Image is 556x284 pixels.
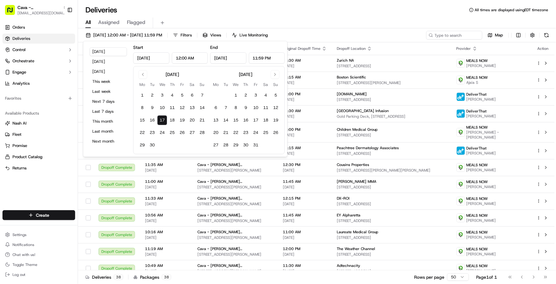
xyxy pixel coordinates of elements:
[5,154,73,160] a: Product Catalog
[283,145,327,150] span: 11:15 AM
[197,115,207,125] button: 21
[89,77,127,86] button: This week
[283,92,327,97] span: 12:00 PM
[197,246,273,251] span: Cava - [PERSON_NAME][GEOGRAPHIC_DATA]
[59,90,100,97] span: API Documentation
[89,97,127,106] button: Next 7 days
[337,246,375,251] span: The Weather Channel
[283,133,327,138] span: [DATE]
[467,75,488,80] span: MEALS NOW
[210,45,218,50] label: End
[172,52,208,64] input: Time
[337,213,360,218] span: EY Alpharetta
[467,247,488,252] span: MEALS NOW
[210,52,246,64] input: Date
[467,63,496,68] span: [PERSON_NAME]
[12,58,34,64] span: Orchestrate
[271,81,281,88] th: Sunday
[283,114,327,119] span: [DATE]
[337,46,366,51] span: Dropoff Location
[337,145,399,150] span: Peachtree Dermatology Associates
[467,218,496,223] span: [PERSON_NAME]
[5,121,73,126] a: Nash AI
[137,81,147,88] th: Monday
[467,268,496,273] span: [PERSON_NAME]
[457,128,465,136] img: melas_now_logo.png
[6,59,17,71] img: 1736555255976-a54dd68f-1ca7-489b-9aae-adbdc363a1c4
[211,128,221,138] button: 20
[137,115,147,125] button: 15
[197,162,273,167] span: Cava - [PERSON_NAME][GEOGRAPHIC_DATA]
[137,103,147,113] button: 8
[187,103,197,113] button: 13
[167,81,177,88] th: Thursday
[457,180,465,188] img: melas_now_logo.png
[6,91,11,96] div: 📗
[337,80,447,85] span: [STREET_ADDRESS][PERSON_NAME]
[467,196,488,201] span: MEALS NOW
[211,115,221,125] button: 13
[271,70,279,79] button: Go to next month
[137,90,147,100] button: 1
[12,132,22,137] span: Fleet
[283,75,327,80] span: 11:15 AM
[251,115,261,125] button: 17
[231,90,241,100] button: 1
[83,31,165,40] button: [DATE] 12:00 AM - [DATE] 11:59 PM
[177,103,187,113] button: 12
[337,114,447,119] span: Gold Parking Deck, [STREET_ADDRESS]
[495,32,503,38] span: Map
[177,81,187,88] th: Friday
[283,235,327,240] span: [DATE]
[133,52,169,64] input: Date
[62,106,75,110] span: Pylon
[210,32,221,38] span: Views
[337,127,378,132] span: Children Medical Group
[147,103,157,113] button: 9
[2,56,75,66] button: Orchestrate
[147,140,157,150] button: 30
[2,93,75,103] div: Favorites
[137,140,147,150] button: 29
[337,108,389,113] span: [GEOGRAPHIC_DATA] Infusion
[283,263,327,268] span: 11:30 AM
[2,240,75,249] button: Notifications
[231,140,241,150] button: 29
[89,47,127,56] button: [DATE]
[2,250,75,259] button: Chat with us!
[133,45,143,50] label: Start
[145,185,187,190] span: [DATE]
[283,58,327,63] span: 11:30 AM
[241,115,251,125] button: 16
[337,133,447,138] span: [STREET_ADDRESS]
[89,127,127,136] button: Last month
[337,179,376,184] span: [PERSON_NAME] MMA
[337,64,447,69] span: [STREET_ADDRESS]
[467,263,488,268] span: MEALS NOW
[467,184,496,189] span: [PERSON_NAME]
[283,168,327,173] span: [DATE]
[241,128,251,138] button: 23
[414,274,445,280] p: Rows per page
[145,162,187,167] span: 11:35 AM
[145,269,187,274] span: [DATE]
[89,67,127,76] button: [DATE]
[337,196,350,201] span: DX-ROI
[241,90,251,100] button: 2
[283,179,327,184] span: 11:45 AM
[12,154,42,160] span: Product Catalog
[467,252,496,257] span: [PERSON_NAME]
[537,46,550,51] div: Action
[21,66,79,71] div: We're available if you need us!
[251,103,261,113] button: 10
[21,59,102,66] div: Start new chat
[145,246,187,251] span: 11:19 AM
[157,115,167,125] button: 17
[337,168,447,173] span: [STREET_ADDRESS][PERSON_NAME][PERSON_NAME]
[89,107,127,116] button: Last 7 days
[337,263,360,268] span: Adtechnacity
[197,196,273,201] span: Cava - [PERSON_NAME][GEOGRAPHIC_DATA]
[231,103,241,113] button: 8
[467,97,496,102] span: [PERSON_NAME]
[197,230,273,234] span: Cava - [PERSON_NAME][GEOGRAPHIC_DATA]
